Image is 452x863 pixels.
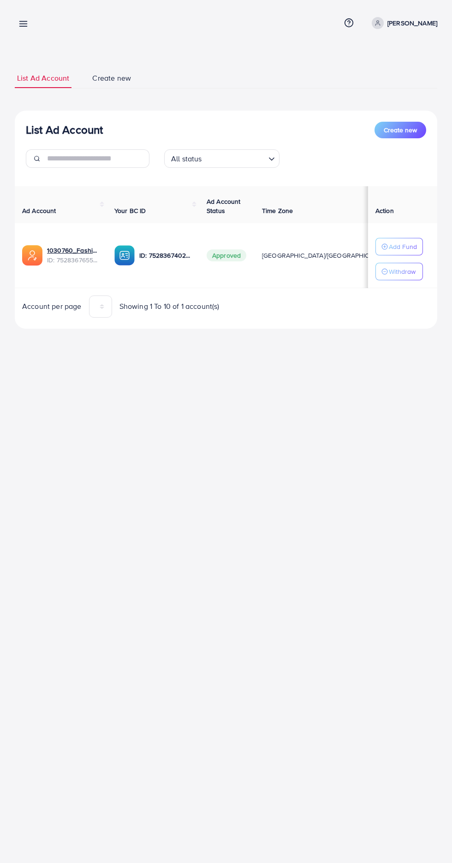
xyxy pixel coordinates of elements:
span: [GEOGRAPHIC_DATA]/[GEOGRAPHIC_DATA] [262,251,390,260]
span: Ad Account Status [207,197,241,215]
button: Add Fund [375,238,423,255]
span: Account per page [22,301,82,312]
h3: List Ad Account [26,123,103,136]
span: Ad Account [22,206,56,215]
span: List Ad Account [17,73,69,83]
p: [PERSON_NAME] [387,18,437,29]
p: Withdraw [389,266,416,277]
a: [PERSON_NAME] [368,17,437,29]
span: ID: 7528367655024508945 [47,255,100,265]
span: Time Zone [262,206,293,215]
button: Withdraw [375,263,423,280]
button: Create new [375,122,426,138]
span: Action [375,206,394,215]
img: ic-ads-acc.e4c84228.svg [22,245,42,266]
div: Search for option [164,149,280,168]
p: ID: 7528367402921476112 [139,250,192,261]
img: ic-ba-acc.ded83a64.svg [114,245,135,266]
input: Search for option [205,150,265,166]
span: Create new [384,125,417,135]
span: Create new [92,73,131,83]
p: Add Fund [389,241,417,252]
span: All status [169,152,204,166]
span: Showing 1 To 10 of 1 account(s) [119,301,220,312]
div: <span class='underline'>1030760_Fashion Rose_1752834697540</span></br>7528367655024508945 [47,246,100,265]
span: Approved [207,249,246,261]
span: Your BC ID [114,206,146,215]
a: 1030760_Fashion Rose_1752834697540 [47,246,100,255]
